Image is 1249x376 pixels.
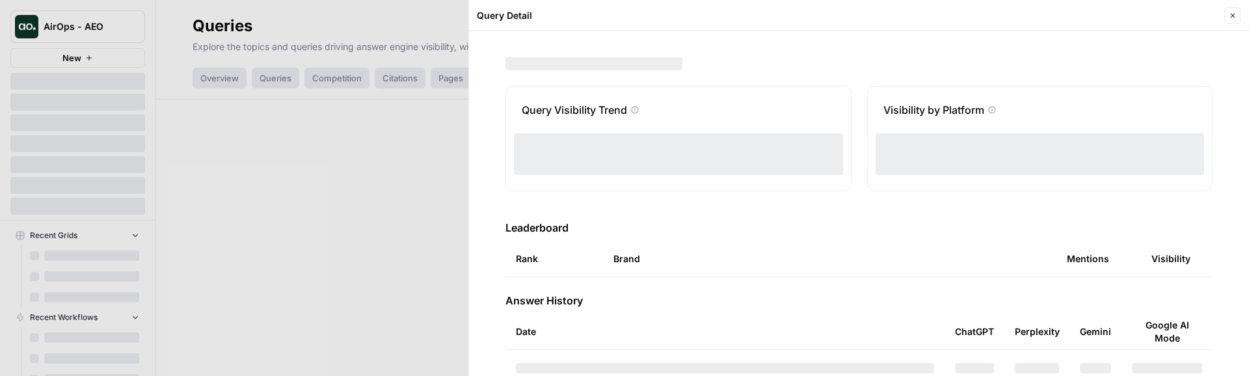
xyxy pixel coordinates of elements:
h3: Leaderboard [505,220,1213,235]
p: Query Visibility Trend [522,102,627,118]
p: Visibility by Platform [883,102,984,118]
div: Visibility [1151,241,1190,276]
div: Gemini [1080,314,1111,349]
div: ChatGPT [955,314,994,349]
div: Mentions [1067,241,1109,276]
div: Google AI Mode [1132,314,1202,349]
div: Perplexity [1015,314,1060,349]
div: Query Detail [477,9,1220,22]
div: Brand [613,241,1046,276]
div: Date [516,314,934,349]
div: Rank [516,241,538,276]
h3: Answer History [505,293,1213,308]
